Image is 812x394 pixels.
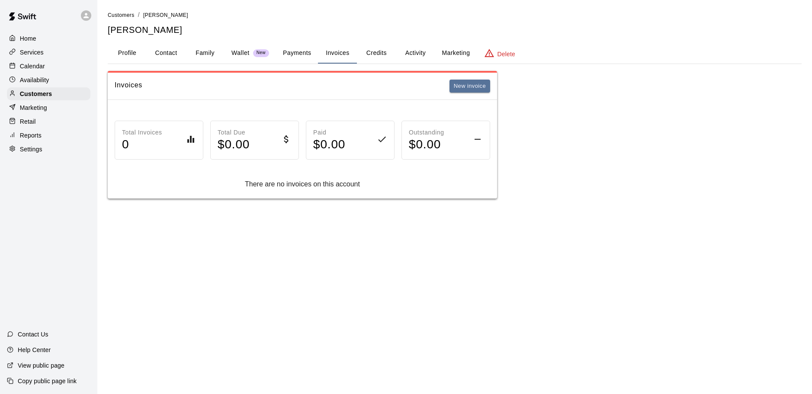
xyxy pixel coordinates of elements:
[115,180,490,188] div: There are no invoices on this account
[18,377,77,385] p: Copy public page link
[20,117,36,126] p: Retail
[108,11,135,18] a: Customers
[115,80,142,93] h6: Invoices
[7,115,90,128] a: Retail
[20,145,42,154] p: Settings
[20,103,47,112] p: Marketing
[108,24,802,36] h5: [PERSON_NAME]
[7,143,90,156] a: Settings
[20,48,44,57] p: Services
[313,128,345,137] p: Paid
[20,34,36,43] p: Home
[186,43,225,64] button: Family
[18,330,48,339] p: Contact Us
[7,32,90,45] a: Home
[497,50,515,58] p: Delete
[7,60,90,73] a: Calendar
[147,43,186,64] button: Contact
[108,43,802,64] div: basic tabs example
[18,361,64,370] p: View public page
[122,128,162,137] p: Total Invoices
[108,43,147,64] button: Profile
[357,43,396,64] button: Credits
[435,43,477,64] button: Marketing
[231,48,250,58] p: Wallet
[20,131,42,140] p: Reports
[409,128,444,137] p: Outstanding
[18,346,51,354] p: Help Center
[20,76,49,84] p: Availability
[218,128,250,137] p: Total Due
[7,74,90,86] a: Availability
[20,90,52,98] p: Customers
[7,46,90,59] a: Services
[7,101,90,114] a: Marketing
[122,137,162,152] h4: 0
[318,43,357,64] button: Invoices
[409,137,444,152] h4: $ 0.00
[396,43,435,64] button: Activity
[20,62,45,70] p: Calendar
[253,50,269,56] span: New
[108,12,135,18] span: Customers
[218,137,250,152] h4: $ 0.00
[449,80,490,93] button: New invoice
[276,43,318,64] button: Payments
[7,87,90,100] a: Customers
[143,12,188,18] span: [PERSON_NAME]
[108,10,802,20] nav: breadcrumb
[138,10,140,19] li: /
[313,137,345,152] h4: $ 0.00
[7,129,90,142] a: Reports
